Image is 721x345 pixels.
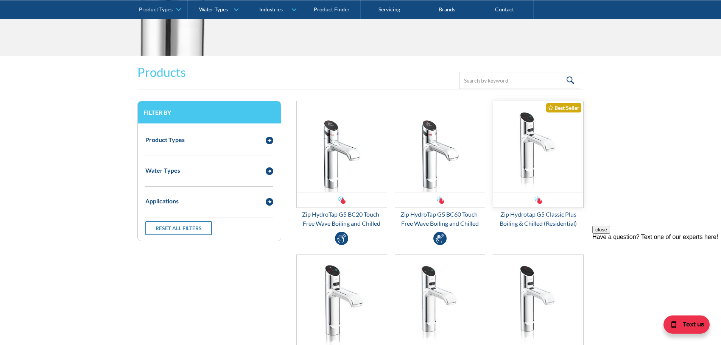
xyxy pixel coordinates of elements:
[145,221,212,235] a: Reset all filters
[145,197,179,206] div: Applications
[395,210,486,228] div: Zip HydroTap G5 BC60 Touch-Free Wave Boiling and Chilled
[395,101,485,192] img: Zip HydroTap G5 BC60 Touch-Free Wave Boiling and Chilled
[493,210,584,228] div: Zip Hydrotap G5 Classic Plus Boiling & Chilled (Residential)
[296,210,387,228] div: Zip HydroTap G5 BC20 Touch-Free Wave Boiling and Chilled
[645,307,721,345] iframe: podium webchat widget bubble
[259,6,283,12] div: Industries
[493,101,584,228] a: Zip Hydrotap G5 Classic Plus Boiling & Chilled (Residential)Best SellerZip Hydrotap G5 Classic Pl...
[546,103,581,112] div: Best Seller
[137,63,186,81] h2: Products
[459,72,580,89] input: Search by keyword
[395,101,486,228] a: Zip HydroTap G5 BC60 Touch-Free Wave Boiling and ChilledZip HydroTap G5 BC60 Touch-Free Wave Boil...
[296,101,387,228] a: Zip HydroTap G5 BC20 Touch-Free Wave Boiling and ChilledZip HydroTap G5 BC20 Touch-Free Wave Boil...
[297,101,387,192] img: Zip HydroTap G5 BC20 Touch-Free Wave Boiling and Chilled
[199,6,228,12] div: Water Types
[139,6,173,12] div: Product Types
[493,101,583,192] img: Zip Hydrotap G5 Classic Plus Boiling & Chilled (Residential)
[592,226,721,317] iframe: podium webchat widget prompt
[143,109,275,116] h3: Filter by
[145,166,180,175] div: Water Types
[145,135,185,144] div: Product Types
